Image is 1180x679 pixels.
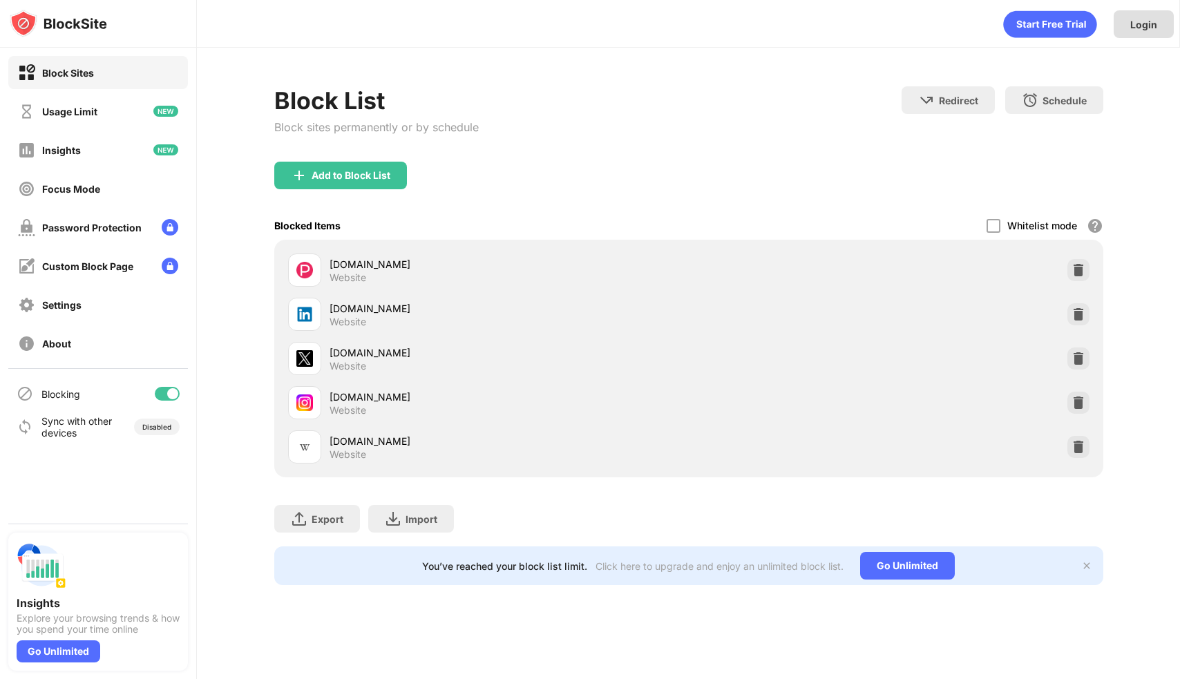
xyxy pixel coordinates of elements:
[18,296,35,314] img: settings-off.svg
[18,258,35,275] img: customize-block-page-off.svg
[162,219,178,236] img: lock-menu.svg
[18,335,35,352] img: about-off.svg
[330,301,689,316] div: [DOMAIN_NAME]
[18,64,35,82] img: block-on.svg
[330,390,689,404] div: [DOMAIN_NAME]
[274,120,479,134] div: Block sites permanently or by schedule
[42,222,142,233] div: Password Protection
[42,299,82,311] div: Settings
[1081,560,1092,571] img: x-button.svg
[939,95,978,106] div: Redirect
[330,316,366,328] div: Website
[296,306,313,323] img: favicons
[1007,220,1077,231] div: Whitelist mode
[422,560,587,572] div: You’ve reached your block list limit.
[17,419,33,435] img: sync-icon.svg
[1130,19,1157,30] div: Login
[42,338,71,350] div: About
[330,257,689,271] div: [DOMAIN_NAME]
[330,434,689,448] div: [DOMAIN_NAME]
[860,552,955,580] div: Go Unlimited
[274,86,479,115] div: Block List
[296,262,313,278] img: favicons
[18,142,35,159] img: insights-off.svg
[142,423,171,431] div: Disabled
[17,640,100,662] div: Go Unlimited
[18,219,35,236] img: password-protection-off.svg
[153,106,178,117] img: new-icon.svg
[296,439,313,455] img: favicons
[296,394,313,411] img: favicons
[330,345,689,360] div: [DOMAIN_NAME]
[17,613,180,635] div: Explore your browsing trends & how you spend your time online
[162,258,178,274] img: lock-menu.svg
[312,513,343,525] div: Export
[296,350,313,367] img: favicons
[41,388,80,400] div: Blocking
[17,541,66,591] img: push-insights.svg
[596,560,844,572] div: Click here to upgrade and enjoy an unlimited block list.
[42,67,94,79] div: Block Sites
[10,10,107,37] img: logo-blocksite.svg
[406,513,437,525] div: Import
[330,404,366,417] div: Website
[274,220,341,231] div: Blocked Items
[330,448,366,461] div: Website
[42,183,100,195] div: Focus Mode
[153,144,178,155] img: new-icon.svg
[1003,10,1097,38] div: animation
[42,260,133,272] div: Custom Block Page
[42,106,97,117] div: Usage Limit
[17,385,33,402] img: blocking-icon.svg
[17,596,180,610] div: Insights
[18,180,35,198] img: focus-off.svg
[18,103,35,120] img: time-usage-off.svg
[42,144,81,156] div: Insights
[312,170,390,181] div: Add to Block List
[330,271,366,284] div: Website
[41,415,113,439] div: Sync with other devices
[330,360,366,372] div: Website
[1043,95,1087,106] div: Schedule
